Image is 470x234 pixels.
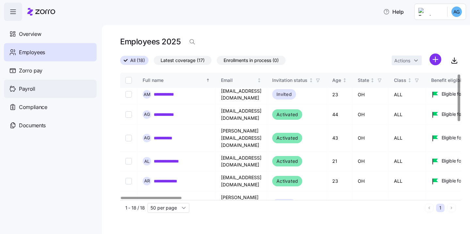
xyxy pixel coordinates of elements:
[394,58,410,63] span: Actions
[4,98,97,116] a: Compliance
[272,77,307,84] div: Invitation status
[327,85,352,104] td: 23
[144,112,150,117] span: A G
[378,5,409,18] button: Help
[370,78,375,83] div: Not sorted
[276,157,298,165] span: Activated
[216,73,267,88] th: EmailNot sorted
[276,177,298,185] span: Activated
[352,85,389,104] td: OH
[276,111,298,118] span: Activated
[389,171,426,191] td: ALL
[137,73,216,88] th: Full nameSorted ascending
[451,7,462,17] img: ab357638f56407c107a67b33a4c64ce2
[120,37,180,47] h1: Employees 2025
[352,191,389,218] td: OH
[358,77,369,84] div: State
[352,73,389,88] th: StateNot sorted
[143,77,205,84] div: Full name
[216,125,267,151] td: [PERSON_NAME][EMAIL_ADDRESS][DOMAIN_NAME]
[125,91,132,98] input: Select record 1
[389,125,426,151] td: ALL
[224,56,279,65] span: Enrollments in process (0)
[4,61,97,80] a: Zorro pay
[4,116,97,134] a: Documents
[19,48,45,56] span: Employees
[436,204,445,212] button: 1
[4,80,97,98] a: Payroll
[257,78,261,83] div: Not sorted
[352,125,389,151] td: OH
[4,43,97,61] a: Employees
[327,125,352,151] td: 43
[206,78,210,83] div: Sorted ascending
[425,204,433,212] button: Previous page
[389,85,426,104] td: ALL
[392,55,422,65] button: Actions
[19,67,42,75] span: Zorro pay
[130,56,145,65] span: All (18)
[332,77,341,84] div: Age
[276,90,292,98] span: Invited
[389,191,426,218] td: ALL
[352,152,389,171] td: OH
[309,78,313,83] div: Not sorted
[216,152,267,171] td: [EMAIL_ADDRESS][DOMAIN_NAME]
[19,103,47,111] span: Compliance
[389,104,426,125] td: ALL
[19,85,35,93] span: Payroll
[447,204,456,212] button: Next page
[342,78,347,83] div: Not sorted
[267,73,327,88] th: Invitation statusNot sorted
[144,179,150,183] span: A R
[144,159,149,164] span: A L
[327,152,352,171] td: 21
[19,30,41,38] span: Overview
[125,135,132,141] input: Select record 3
[276,134,298,142] span: Activated
[352,171,389,191] td: OH
[352,104,389,125] td: OH
[125,158,132,164] input: Select record 4
[327,191,352,218] td: 44
[125,77,132,84] input: Select all records
[418,8,442,16] img: Employer logo
[19,121,46,130] span: Documents
[4,25,97,43] a: Overview
[125,178,132,184] input: Select record 5
[327,171,352,191] td: 23
[216,191,267,218] td: [PERSON_NAME][EMAIL_ADDRESS][DOMAIN_NAME]
[327,73,352,88] th: AgeNot sorted
[216,104,267,125] td: [EMAIL_ADDRESS][DOMAIN_NAME]
[389,152,426,171] td: ALL
[430,54,441,65] svg: add icon
[125,205,145,211] span: 1 - 18 / 18
[221,77,256,84] div: Email
[216,171,267,191] td: [EMAIL_ADDRESS][DOMAIN_NAME]
[394,77,406,84] div: Class
[327,104,352,125] td: 44
[144,92,150,97] span: A M
[407,78,412,83] div: Not sorted
[144,136,150,140] span: A G
[389,73,426,88] th: ClassNot sorted
[383,8,404,16] span: Help
[161,56,205,65] span: Latest coverage (17)
[125,111,132,118] input: Select record 2
[216,85,267,104] td: [EMAIL_ADDRESS][DOMAIN_NAME]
